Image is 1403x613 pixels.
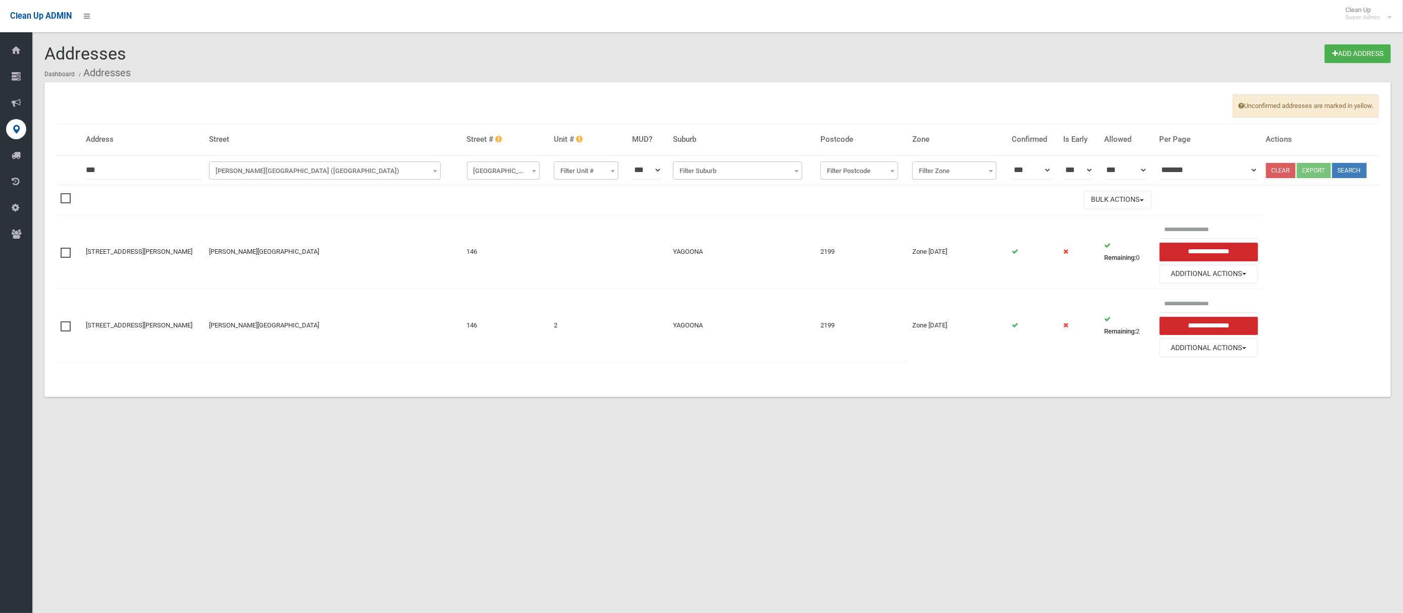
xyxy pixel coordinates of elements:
h4: Confirmed [1012,135,1055,144]
span: Filter Postcode [820,161,898,180]
span: Filter Suburb [675,164,800,178]
h4: Suburb [673,135,812,144]
span: Woods Road (YAGOONA) [212,164,438,178]
strong: Remaining: [1105,254,1136,261]
td: [PERSON_NAME][GEOGRAPHIC_DATA] [205,289,462,362]
button: Additional Actions [1160,265,1258,284]
span: Clean Up ADMIN [10,11,72,21]
h4: Zone [912,135,1004,144]
small: Super Admin [1345,14,1380,21]
h4: MUD? [632,135,665,144]
span: Clean Up [1340,6,1390,21]
span: Filter Unit # [554,161,618,180]
h4: Postcode [820,135,904,144]
h4: Is Early [1063,135,1096,144]
td: 2199 [816,214,908,289]
td: YAGOONA [669,214,816,289]
td: 2199 [816,289,908,362]
li: Addresses [76,64,131,82]
td: [PERSON_NAME][GEOGRAPHIC_DATA] [205,214,462,289]
span: Filter Suburb [673,161,802,180]
span: Addresses [44,43,126,64]
span: Filter Zone [915,164,994,178]
h4: Per Page [1160,135,1258,144]
h4: Street [209,135,458,144]
h4: Allowed [1105,135,1152,144]
span: Filter Street # [470,164,537,178]
td: 2 [550,289,628,362]
button: Additional Actions [1160,339,1258,357]
span: Filter Zone [912,161,997,180]
strong: Remaining: [1105,327,1136,335]
h4: Street # [467,135,546,144]
span: Unconfirmed addresses are marked in yellow. [1233,94,1379,118]
a: Clear [1266,163,1295,178]
a: Dashboard [44,71,75,78]
td: 146 [463,289,550,362]
td: YAGOONA [669,289,816,362]
button: Export [1297,163,1331,178]
a: Add Address [1325,44,1391,63]
td: 146 [463,214,550,289]
span: Filter Postcode [823,164,895,178]
button: Search [1332,163,1367,178]
span: Woods Road (YAGOONA) [209,161,440,180]
td: 2 [1101,289,1156,362]
td: Zone [DATE] [908,289,1008,362]
a: [STREET_ADDRESS][PERSON_NAME] [86,248,192,255]
h4: Unit # [554,135,623,144]
span: Filter Unit # [556,164,616,178]
td: Zone [DATE] [908,214,1008,289]
a: [STREET_ADDRESS][PERSON_NAME] [86,321,192,329]
span: Filter Street # [467,161,540,180]
h4: Actions [1266,135,1375,144]
button: Bulk Actions [1084,191,1152,209]
td: 0 [1101,214,1156,289]
h4: Address [86,135,201,144]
